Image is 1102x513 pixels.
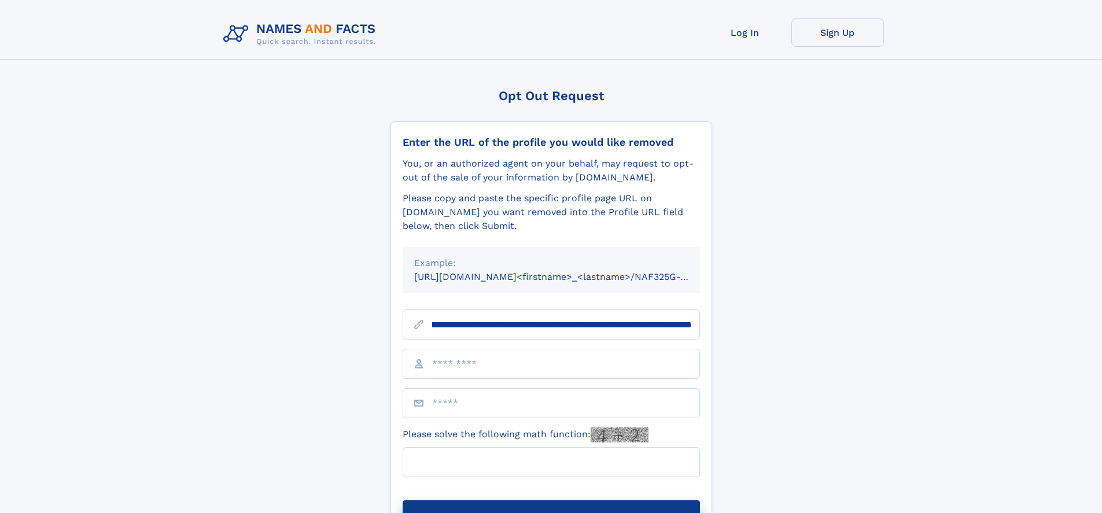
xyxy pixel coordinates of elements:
[403,191,700,233] div: Please copy and paste the specific profile page URL on [DOMAIN_NAME] you want removed into the Pr...
[791,19,884,47] a: Sign Up
[403,427,648,442] label: Please solve the following math function:
[403,136,700,149] div: Enter the URL of the profile you would like removed
[414,256,688,270] div: Example:
[390,88,712,103] div: Opt Out Request
[699,19,791,47] a: Log In
[219,19,385,50] img: Logo Names and Facts
[414,271,722,282] small: [URL][DOMAIN_NAME]<firstname>_<lastname>/NAF325G-xxxxxxxx
[403,157,700,184] div: You, or an authorized agent on your behalf, may request to opt-out of the sale of your informatio...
